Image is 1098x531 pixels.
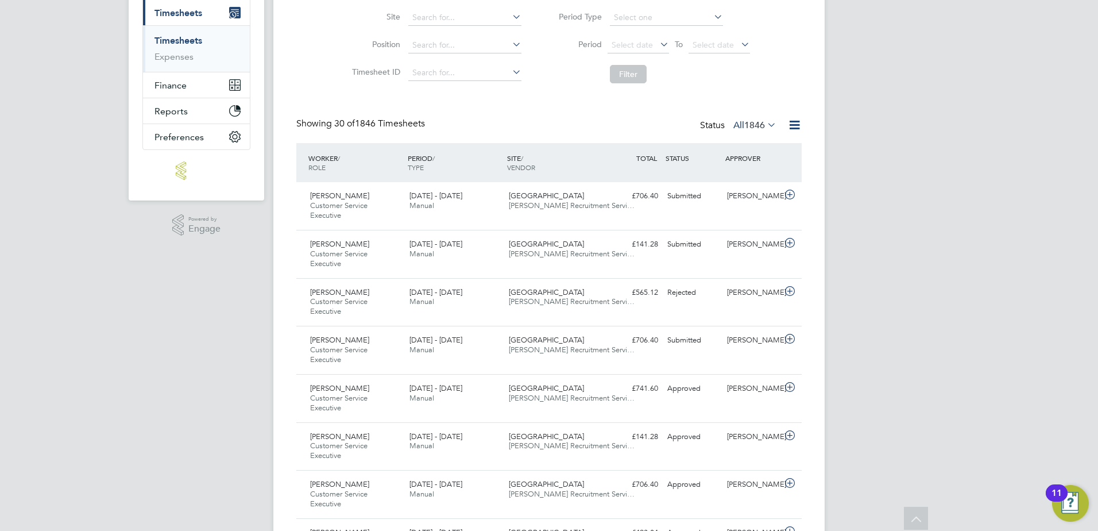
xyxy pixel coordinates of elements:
span: [GEOGRAPHIC_DATA] [509,432,584,441]
div: £706.40 [603,331,663,350]
label: Position [349,39,400,49]
span: ROLE [308,163,326,172]
span: Customer Service Executive [310,441,368,460]
div: [PERSON_NAME] [722,331,782,350]
span: Manual [409,441,434,451]
div: £141.28 [603,428,663,447]
div: Timesheets [143,25,250,72]
span: [PERSON_NAME] Recruitment Servi… [509,345,635,355]
div: WORKER [306,148,405,178]
span: Finance [154,80,187,91]
span: Powered by [188,214,221,224]
span: Manual [409,297,434,306]
span: Preferences [154,132,204,143]
span: Manual [409,201,434,210]
button: Finance [143,72,250,98]
div: Submitted [663,235,722,254]
span: [PERSON_NAME] Recruitment Servi… [509,297,635,306]
span: 1846 [744,120,765,131]
div: Approved [663,475,722,494]
span: Manual [409,249,434,259]
span: Customer Service Executive [310,249,368,268]
div: STATUS [663,148,722,168]
span: TOTAL [636,153,657,163]
span: [PERSON_NAME] Recruitment Servi… [509,441,635,451]
span: Select date [693,40,734,50]
a: Powered byEngage [172,214,221,236]
span: 1846 Timesheets [334,118,425,129]
span: [PERSON_NAME] [310,191,369,201]
span: [GEOGRAPHIC_DATA] [509,383,584,393]
button: Reports [143,98,250,124]
div: Showing [296,118,427,130]
span: Select date [612,40,653,50]
div: Submitted [663,331,722,350]
div: APPROVER [722,148,782,168]
span: [GEOGRAPHIC_DATA] [509,287,584,297]
div: [PERSON_NAME] [722,428,782,447]
span: [PERSON_NAME] [310,287,369,297]
input: Search for... [408,10,521,26]
span: Manual [409,393,434,403]
span: [GEOGRAPHIC_DATA] [509,239,584,249]
div: £141.28 [603,235,663,254]
button: Preferences [143,124,250,149]
div: £706.40 [603,475,663,494]
span: [PERSON_NAME] Recruitment Servi… [509,201,635,210]
span: [DATE] - [DATE] [409,239,462,249]
div: £741.60 [603,379,663,398]
label: Period [550,39,602,49]
div: Approved [663,428,722,447]
div: £565.12 [603,283,663,302]
span: TYPE [408,163,424,172]
a: Expenses [154,51,194,62]
div: [PERSON_NAME] [722,187,782,206]
input: Search for... [408,37,521,53]
label: Timesheet ID [349,67,400,77]
span: Customer Service Executive [310,201,368,220]
span: / [521,153,523,163]
span: To [671,37,686,52]
div: 11 [1051,493,1062,508]
div: Submitted [663,187,722,206]
span: [GEOGRAPHIC_DATA] [509,191,584,201]
span: [PERSON_NAME] Recruitment Servi… [509,393,635,403]
input: Select one [610,10,723,26]
div: [PERSON_NAME] [722,379,782,398]
span: Customer Service Executive [310,345,368,364]
img: lloydrecruitment-logo-retina.png [176,161,217,180]
span: [DATE] - [DATE] [409,335,462,345]
span: [PERSON_NAME] [310,432,369,441]
div: [PERSON_NAME] [722,235,782,254]
span: [GEOGRAPHIC_DATA] [509,335,584,345]
span: [DATE] - [DATE] [409,383,462,393]
label: All [733,120,776,131]
button: Open Resource Center, 11 new notifications [1052,485,1089,522]
span: / [338,153,340,163]
span: [PERSON_NAME] [310,239,369,249]
span: [DATE] - [DATE] [409,432,462,441]
span: [DATE] - [DATE] [409,191,462,201]
div: Rejected [663,283,722,302]
span: 30 of [334,118,355,129]
button: Filter [610,65,647,83]
span: Customer Service Executive [310,489,368,509]
input: Search for... [408,65,521,81]
span: [DATE] - [DATE] [409,287,462,297]
span: VENDOR [507,163,535,172]
span: Engage [188,224,221,234]
span: [PERSON_NAME] [310,383,369,393]
span: Manual [409,489,434,499]
span: Manual [409,345,434,355]
a: Go to home page [142,161,250,180]
div: Approved [663,379,722,398]
span: [PERSON_NAME] [310,335,369,345]
span: [GEOGRAPHIC_DATA] [509,479,584,489]
label: Site [349,11,400,22]
span: [PERSON_NAME] Recruitment Servi… [509,249,635,259]
span: [PERSON_NAME] Recruitment Servi… [509,489,635,499]
span: [PERSON_NAME] [310,479,369,489]
div: SITE [504,148,604,178]
span: / [432,153,435,163]
span: Reports [154,106,188,117]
